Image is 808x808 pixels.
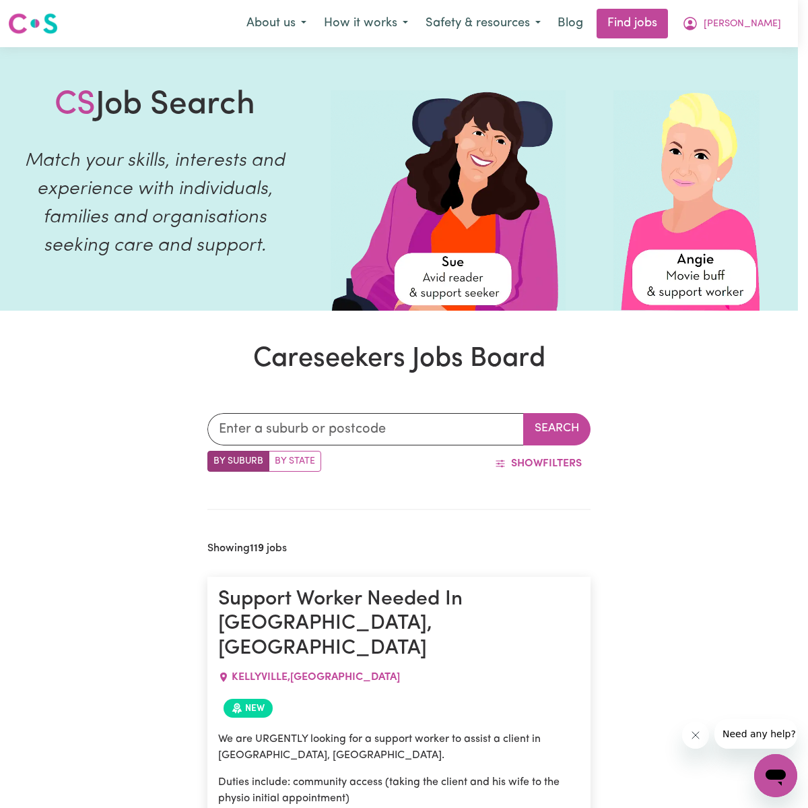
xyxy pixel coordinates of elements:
[315,9,417,38] button: How it works
[238,9,315,38] button: About us
[704,17,781,32] span: [PERSON_NAME]
[224,699,273,718] span: Job posted within the last 30 days
[673,9,790,38] button: My Account
[232,672,400,683] span: KELLYVILLE , [GEOGRAPHIC_DATA]
[16,147,293,260] p: Match your skills, interests and experience with individuals, families and organisations seeking ...
[511,458,543,469] span: Show
[218,731,580,764] p: We are URGENTLY looking for a support worker to assist a client in [GEOGRAPHIC_DATA], [GEOGRAPHIC...
[269,451,321,472] label: Search by state
[207,413,524,445] input: Enter a suburb or postcode
[682,722,709,749] iframe: Close message
[754,754,797,797] iframe: Button to launch messaging window
[55,89,96,121] span: CS
[218,588,580,661] h1: Support Worker Needed In [GEOGRAPHIC_DATA], [GEOGRAPHIC_DATA]
[207,451,269,472] label: Search by suburb/post code
[486,451,591,476] button: ShowFilters
[207,542,287,555] h2: Showing jobs
[55,86,255,125] h1: Job Search
[8,11,58,36] img: Careseekers logo
[714,719,797,749] iframe: Message from company
[218,774,580,807] p: Duties include: community access (taking the client and his wife to the physio initial appointment)
[8,8,58,39] a: Careseekers logo
[597,9,668,38] a: Find jobs
[417,9,549,38] button: Safety & resources
[523,413,591,445] button: Search
[250,543,264,554] b: 119
[549,9,591,38] a: Blog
